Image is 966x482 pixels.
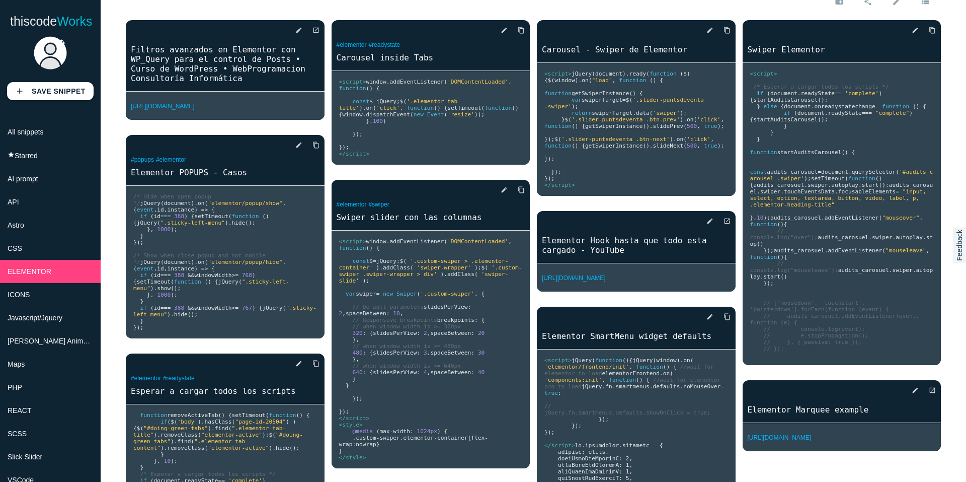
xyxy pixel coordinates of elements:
span: . [363,111,366,118]
span: function [544,143,572,149]
a: #swiper [368,201,389,208]
span: 'click' [697,116,720,123]
span: document [164,200,191,206]
span: querySelector [852,169,896,175]
span: '.slider-puntsdeventa .btn-next' [561,136,670,143]
span: ( [589,77,592,84]
a: Elementor Hook hasta que todo esta cargado - YouTube [537,235,736,256]
span: ( [683,123,687,129]
i: edit [706,21,713,39]
a: Copy to Clipboard [510,181,525,199]
span: </script> [544,182,575,188]
span: ; [396,98,400,105]
span: ); [572,103,578,110]
span: Javascript/Jquery [8,314,62,322]
span: document [595,71,622,77]
span: getSwiperInstance [585,143,643,149]
span: () [434,105,440,111]
span: Astro [8,221,24,229]
span: , [508,79,512,85]
span: getSwiperInstance [572,90,629,97]
span: ( [558,136,561,143]
span: swiper [760,188,780,195]
span: window [342,111,362,118]
span: jQuery [572,71,592,77]
span: { [750,116,754,123]
a: thiscodeWorks [10,5,93,37]
span: readyState [828,110,861,116]
span: ). [191,200,198,206]
i: content_copy [723,21,731,39]
span: 500 [687,143,697,149]
span: <script> [339,79,366,85]
span: 'DOMContentLoaded' [447,79,508,85]
span: ); [717,123,724,129]
span: = [373,98,376,105]
span: ( [444,79,447,85]
span: , [697,143,700,149]
a: edit [904,21,919,39]
span: ( [481,105,485,111]
span: var [572,97,582,103]
span: 100 [373,118,383,124]
b: Save Snippet [32,87,86,95]
span: swiperTarget [592,110,632,116]
span: }); [339,144,349,151]
a: Copy to Clipboard [715,308,731,326]
span: '.slider-puntsdeventa .swiper' [544,97,707,110]
span: ( [650,110,653,116]
span: const [352,98,369,105]
i: content_copy [312,355,319,373]
span: function [407,105,434,111]
span: } [561,116,565,123]
span: on [198,200,204,206]
span: 'click' [687,136,710,143]
span: }, [366,118,372,124]
span: jQuery [140,200,160,206]
span: onreadystatechange [815,103,875,110]
span: else [763,103,777,110]
span: 'resize' [447,111,474,118]
span: REACT [8,406,31,415]
span: true [704,123,717,129]
i: content_copy [929,21,936,39]
span: )); [474,111,485,118]
span: } [757,136,760,143]
a: edit [493,21,508,39]
span: (){ [339,105,519,118]
a: open_in_new [921,381,936,399]
span: startAuditsCarousel [777,149,841,156]
i: edit [295,355,302,373]
span: dispatchEvent [366,111,410,118]
span: == [835,90,841,97]
span: on [582,77,588,84]
span: ); [804,175,811,182]
span: (). [642,123,653,129]
span: $ [626,97,629,103]
span: ). [680,116,686,123]
a: [URL][DOMAIN_NAME] [542,274,606,282]
a: edit [698,212,713,230]
span: ) [383,118,386,124]
span: ELEMENTOR [8,267,51,276]
a: Copy to Clipboard [715,21,731,39]
span: 'click' [376,105,400,111]
span: . [757,188,760,195]
span: . [825,110,828,116]
a: edit [698,308,713,326]
span: startAuditsCarousel [753,116,818,123]
a: Copy to Clipboard [510,21,525,39]
span: ). [670,136,676,143]
span: ( [568,116,572,123]
a: #elementor [156,156,186,163]
span: ICONS [8,291,30,299]
span: { [376,85,380,92]
span: (); [818,97,828,103]
span: . [848,169,852,175]
a: Elementor SmartMenu widget defaults [537,330,736,342]
i: star [8,151,15,158]
span: ( [373,105,376,111]
a: edit [493,181,508,199]
span: function [650,71,677,77]
span: ); [680,110,686,116]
